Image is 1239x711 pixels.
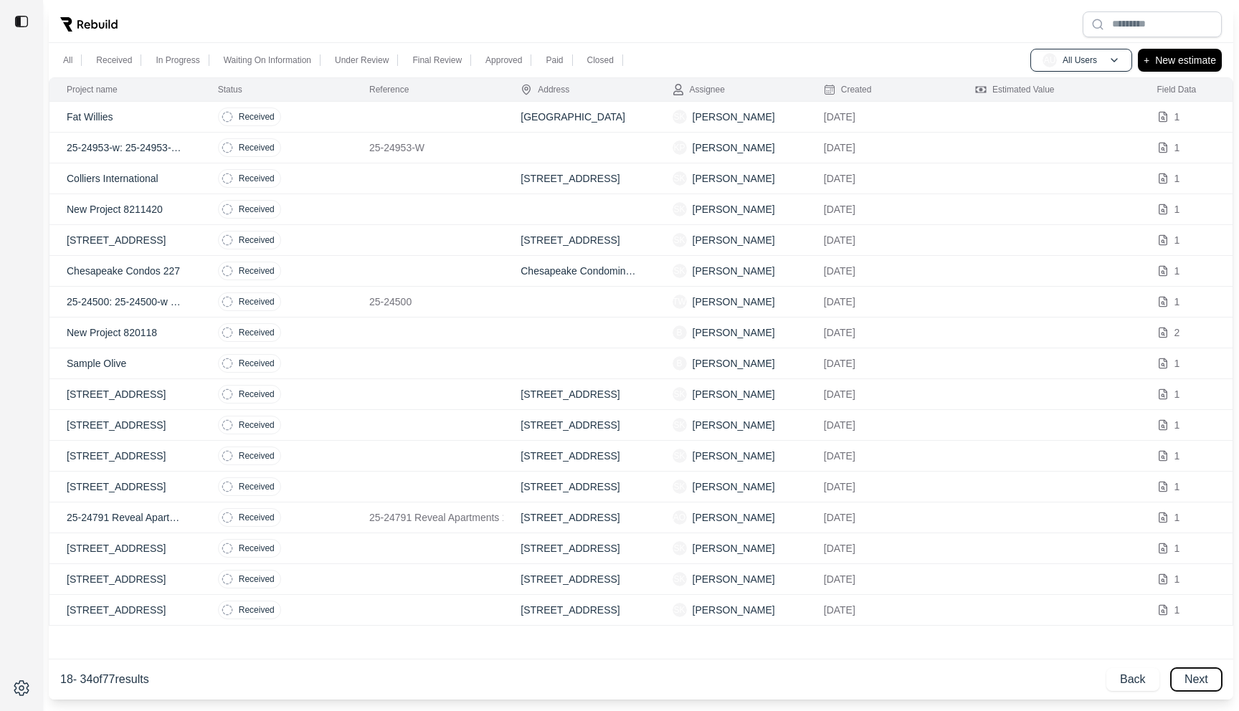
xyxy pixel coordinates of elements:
[673,325,687,340] span: B
[67,510,184,525] p: 25-24791 Reveal Apartments 1085: [STREET_ADDRESS][US_STATE]
[239,173,275,184] p: Received
[673,264,687,278] span: SK
[1174,449,1180,463] p: 1
[673,603,687,617] span: SK
[1157,84,1197,95] div: Field Data
[67,356,184,371] p: Sample Olive
[824,84,872,95] div: Created
[503,256,655,287] td: Chesapeake Condominiums, [GEOGRAPHIC_DATA], [GEOGRAPHIC_DATA]
[673,295,687,309] span: TW
[503,595,655,626] td: [STREET_ADDRESS]
[60,671,149,688] p: 18 - 34 of 77 results
[1174,202,1180,216] p: 1
[1174,603,1180,617] p: 1
[824,603,941,617] p: [DATE]
[503,441,655,472] td: [STREET_ADDRESS]
[239,419,275,431] p: Received
[1174,541,1180,555] p: 1
[67,479,184,494] p: [STREET_ADDRESS]
[673,356,687,371] span: B
[1063,54,1097,66] p: All Users
[60,17,118,32] img: Rebuild
[218,84,242,95] div: Status
[63,54,72,66] p: All
[673,233,687,247] span: SK
[1174,295,1180,309] p: 1
[239,573,275,585] p: Received
[239,234,275,246] p: Received
[693,387,775,401] p: [PERSON_NAME]
[239,327,275,338] p: Received
[67,418,184,432] p: [STREET_ADDRESS]
[239,512,275,523] p: Received
[239,543,275,554] p: Received
[824,110,941,124] p: [DATE]
[239,450,275,462] p: Received
[824,325,941,340] p: [DATE]
[693,603,775,617] p: [PERSON_NAME]
[1106,668,1159,691] button: Back
[673,110,687,124] span: SK
[1138,49,1222,72] button: +New estimate
[824,449,941,463] p: [DATE]
[673,140,687,155] span: KP
[824,295,941,309] p: [DATE]
[67,202,184,216] p: New Project 8211420
[239,358,275,369] p: Received
[67,387,184,401] p: [STREET_ADDRESS]
[485,54,522,66] p: Approved
[1174,233,1180,247] p: 1
[239,604,275,616] p: Received
[1174,140,1180,155] p: 1
[673,418,687,432] span: SK
[239,296,275,307] p: Received
[824,418,941,432] p: [DATE]
[1043,53,1057,67] span: AU
[67,449,184,463] p: [STREET_ADDRESS]
[412,54,462,66] p: Final Review
[1174,356,1180,371] p: 1
[824,510,941,525] p: [DATE]
[693,264,775,278] p: [PERSON_NAME]
[693,110,775,124] p: [PERSON_NAME]
[239,142,275,153] p: Received
[503,472,655,502] td: [STREET_ADDRESS]
[67,603,184,617] p: [STREET_ADDRESS]
[824,541,941,555] p: [DATE]
[503,564,655,595] td: [STREET_ADDRESS]
[239,111,275,123] p: Received
[693,233,775,247] p: [PERSON_NAME]
[96,54,132,66] p: Received
[693,541,775,555] p: [PERSON_NAME]
[1174,418,1180,432] p: 1
[673,202,687,216] span: SK
[369,295,486,309] p: 25-24500
[67,84,118,95] div: Project name
[1174,572,1180,586] p: 1
[824,264,941,278] p: [DATE]
[503,225,655,256] td: [STREET_ADDRESS]
[503,533,655,564] td: [STREET_ADDRESS]
[369,84,409,95] div: Reference
[1174,171,1180,186] p: 1
[1174,510,1180,525] p: 1
[824,171,941,186] p: [DATE]
[14,14,29,29] img: toggle sidebar
[239,388,275,400] p: Received
[239,265,275,277] p: Received
[693,325,775,340] p: [PERSON_NAME]
[1155,52,1216,69] p: New estimate
[369,510,486,525] p: 25-24791 Reveal Apartments 1085
[67,572,184,586] p: [STREET_ADDRESS]
[67,140,184,155] p: 25-24953-w: 25-24953-w ([PERSON_NAME])
[239,204,275,215] p: Received
[67,110,184,124] p: Fat Willies
[693,295,775,309] p: [PERSON_NAME]
[673,541,687,555] span: SK
[673,449,687,463] span: SK
[673,510,687,525] span: AO
[1144,52,1149,69] p: +
[546,54,563,66] p: Paid
[156,54,199,66] p: In Progress
[335,54,389,66] p: Under Review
